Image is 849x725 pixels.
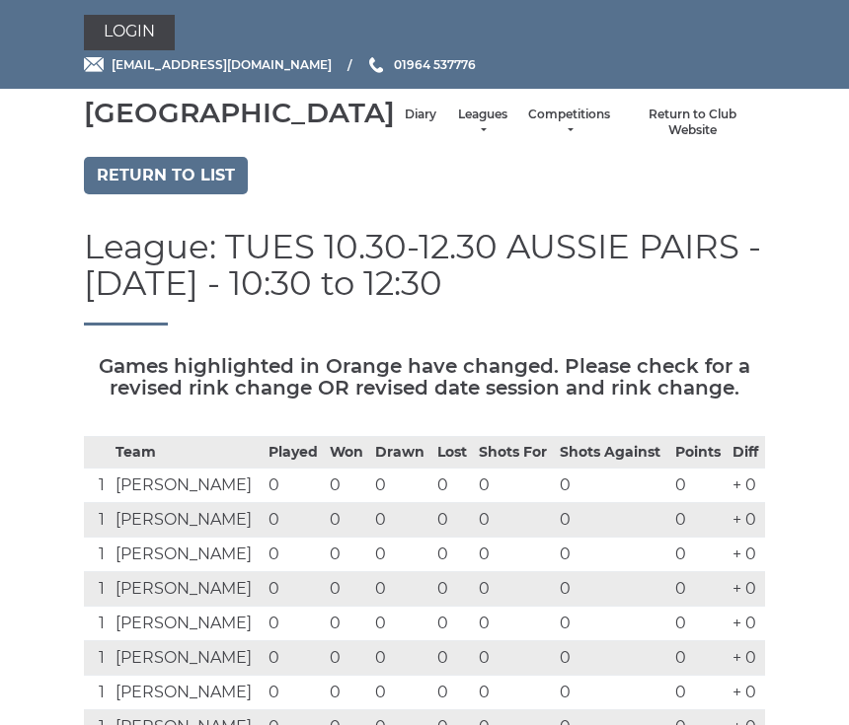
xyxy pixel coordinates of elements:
td: [PERSON_NAME] [111,675,263,709]
td: [PERSON_NAME] [111,640,263,675]
td: 0 [325,537,370,571]
td: 1 [84,606,111,640]
td: 1 [84,571,111,606]
td: 0 [370,606,432,640]
td: 0 [264,468,326,502]
td: 0 [670,537,728,571]
a: Return to list [84,157,248,194]
td: + 0 [728,537,765,571]
td: 0 [555,468,670,502]
td: 1 [84,675,111,709]
td: 0 [555,537,670,571]
td: 0 [555,502,670,537]
td: 0 [555,640,670,675]
span: 01964 537776 [394,57,476,72]
td: [PERSON_NAME] [111,537,263,571]
td: 0 [325,571,370,606]
td: 0 [264,502,326,537]
a: Leagues [456,107,508,139]
a: Competitions [528,107,610,139]
a: Email [EMAIL_ADDRESS][DOMAIN_NAME] [84,55,332,74]
img: Email [84,57,104,72]
th: Shots For [474,436,555,468]
td: 0 [474,537,555,571]
td: 0 [474,571,555,606]
td: [PERSON_NAME] [111,571,263,606]
th: Points [670,436,728,468]
td: 0 [670,468,728,502]
td: 0 [264,606,326,640]
td: 0 [370,640,432,675]
th: Team [111,436,263,468]
td: + 0 [728,675,765,709]
td: 0 [474,640,555,675]
td: 1 [84,468,111,502]
td: 0 [264,675,326,709]
td: 0 [264,571,326,606]
td: 0 [474,606,555,640]
td: 0 [325,606,370,640]
td: 0 [432,606,474,640]
td: 0 [370,537,432,571]
td: 0 [264,537,326,571]
td: 1 [84,537,111,571]
td: 0 [432,640,474,675]
td: 0 [370,502,432,537]
td: 0 [555,571,670,606]
td: 0 [432,537,474,571]
td: + 0 [728,571,765,606]
td: + 0 [728,606,765,640]
td: 1 [84,640,111,675]
td: + 0 [728,468,765,502]
td: + 0 [728,502,765,537]
td: 0 [670,502,728,537]
td: 0 [670,606,728,640]
td: 0 [555,606,670,640]
h5: Games highlighted in Orange have changed. Please check for a revised rink change OR revised date ... [84,355,765,399]
td: 0 [432,571,474,606]
td: 0 [264,640,326,675]
span: [EMAIL_ADDRESS][DOMAIN_NAME] [112,57,332,72]
td: 0 [670,571,728,606]
td: 0 [474,675,555,709]
th: Drawn [370,436,432,468]
td: 0 [432,468,474,502]
td: 0 [432,675,474,709]
a: Return to Club Website [630,107,755,139]
th: Lost [432,436,474,468]
td: 0 [474,502,555,537]
td: + 0 [728,640,765,675]
div: [GEOGRAPHIC_DATA] [84,98,395,128]
td: 0 [370,675,432,709]
a: Diary [405,107,436,123]
td: 0 [474,468,555,502]
td: 0 [325,675,370,709]
a: Login [84,15,175,50]
td: 0 [370,571,432,606]
td: 0 [555,675,670,709]
td: 0 [325,640,370,675]
th: Diff [728,436,765,468]
td: [PERSON_NAME] [111,606,263,640]
td: [PERSON_NAME] [111,468,263,502]
td: 0 [370,468,432,502]
th: Won [325,436,370,468]
a: Phone us 01964 537776 [366,55,476,74]
td: 0 [670,675,728,709]
h1: League: TUES 10.30-12.30 AUSSIE PAIRS - [DATE] - 10:30 to 12:30 [84,229,765,326]
td: 1 [84,502,111,537]
td: 0 [670,640,728,675]
td: 0 [325,468,370,502]
td: [PERSON_NAME] [111,502,263,537]
td: 0 [432,502,474,537]
td: 0 [325,502,370,537]
th: Shots Against [555,436,670,468]
th: Played [264,436,326,468]
img: Phone us [369,57,383,73]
